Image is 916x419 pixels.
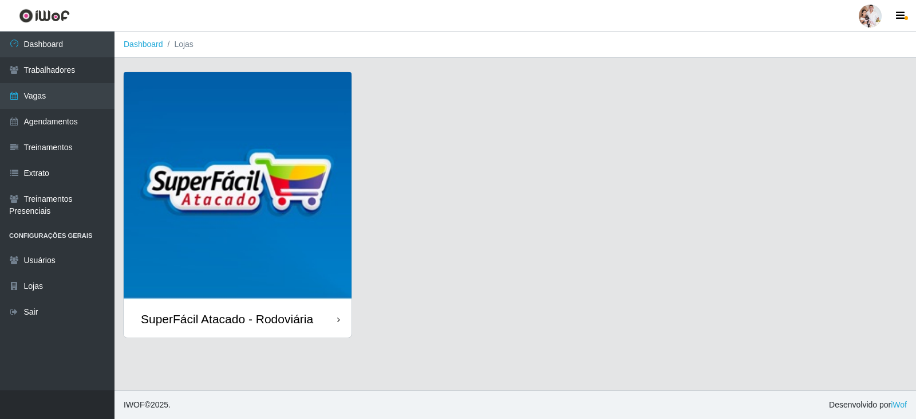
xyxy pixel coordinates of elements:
a: SuperFácil Atacado - Rodoviária [124,72,352,338]
img: cardImg [124,72,352,300]
div: SuperFácil Atacado - Rodoviária [141,312,313,326]
span: IWOF [124,400,145,409]
span: Desenvolvido por [829,399,907,411]
a: Dashboard [124,40,163,49]
nav: breadcrumb [114,32,916,58]
a: iWof [891,400,907,409]
img: CoreUI Logo [19,9,70,23]
span: © 2025 . [124,399,171,411]
li: Lojas [163,38,194,50]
